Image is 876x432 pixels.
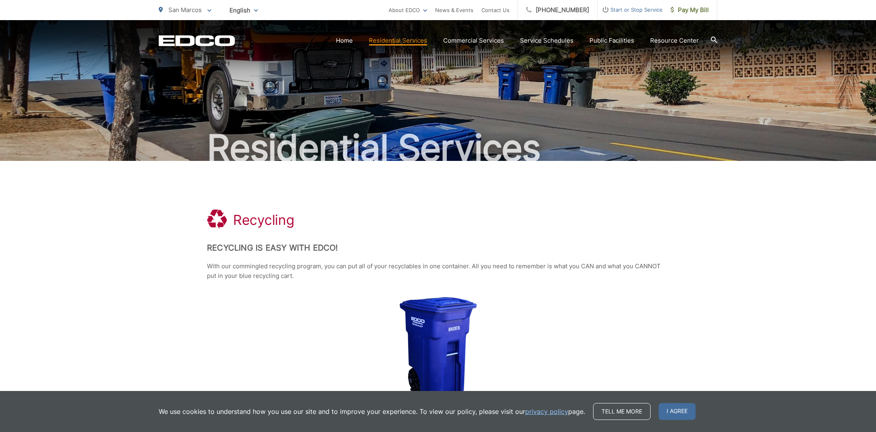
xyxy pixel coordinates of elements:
h1: Recycling [233,212,294,228]
span: San Marcos [168,6,202,14]
img: cart-recycling-64.png [399,297,477,401]
a: privacy policy [525,407,568,416]
h2: Recycling is Easy with EDCO! [207,243,669,253]
a: Service Schedules [520,36,573,45]
p: With our commingled recycling program, you can put all of your recyclables in one container. All ... [207,261,669,281]
h2: Residential Services [159,128,717,168]
a: Resource Center [650,36,699,45]
a: Contact Us [481,5,510,15]
a: Tell me more [593,403,651,420]
a: Residential Services [369,36,427,45]
a: News & Events [435,5,473,15]
a: EDCD logo. Return to the homepage. [159,35,235,46]
span: English [223,3,264,17]
p: We use cookies to understand how you use our site and to improve your experience. To view our pol... [159,407,585,416]
a: Public Facilities [589,36,634,45]
span: I agree [659,403,696,420]
span: Pay My Bill [671,5,709,15]
a: Home [336,36,353,45]
a: Commercial Services [443,36,504,45]
a: About EDCO [389,5,427,15]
